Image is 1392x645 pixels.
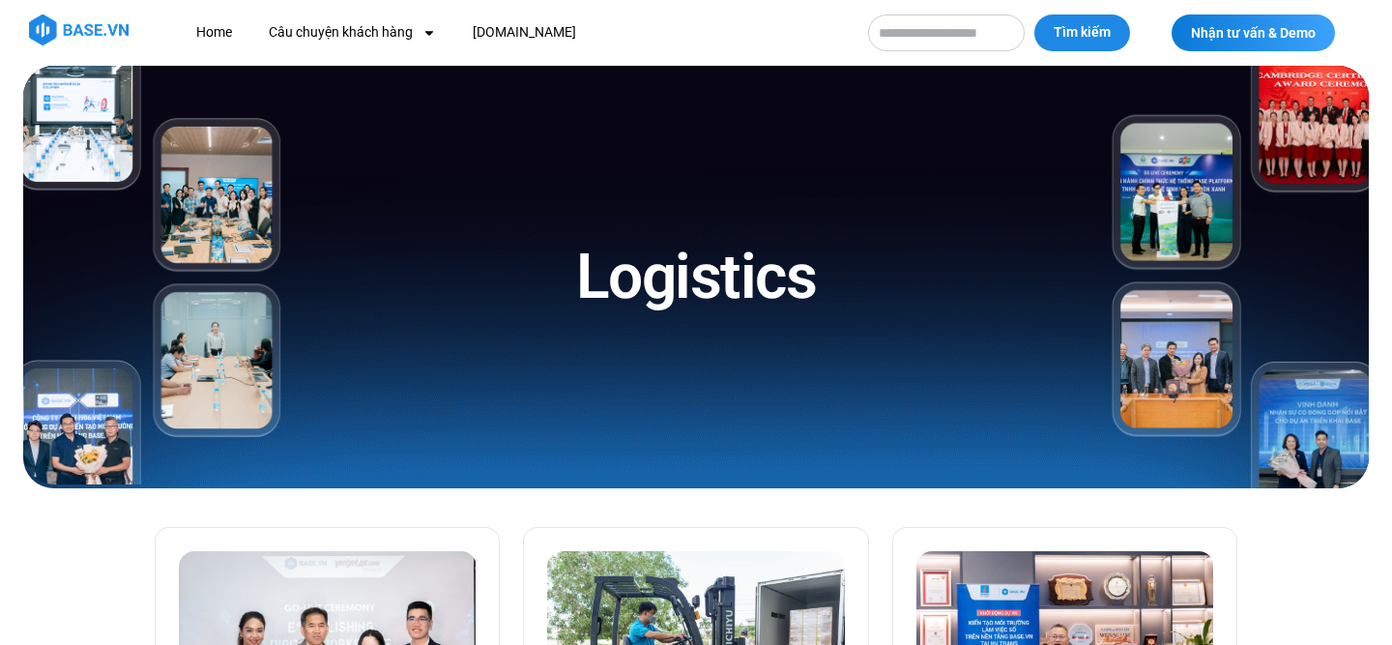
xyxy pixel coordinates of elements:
span: Tìm kiếm [1054,23,1111,43]
span: Nhận tư vấn & Demo [1191,26,1316,40]
a: Home [182,15,246,50]
a: Nhận tư vấn & Demo [1172,15,1335,51]
a: Câu chuyện khách hàng [254,15,450,50]
nav: Menu [182,15,849,50]
a: [DOMAIN_NAME] [458,15,591,50]
button: Tìm kiếm [1034,15,1130,51]
h1: Logistics [576,237,817,317]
